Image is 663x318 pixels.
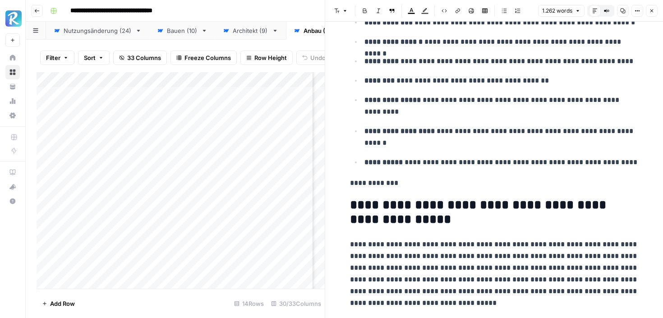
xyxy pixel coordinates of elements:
a: Home [5,51,20,65]
div: Bauen (10) [167,26,198,35]
button: What's new? [5,180,20,194]
span: Undo [310,53,326,62]
a: Architekt (9) [215,22,286,40]
div: 30/33 Columns [267,296,325,311]
span: Filter [46,53,60,62]
a: Settings [5,108,20,123]
span: Row Height [254,53,287,62]
a: Usage [5,94,20,108]
img: Radyant Logo [5,10,22,27]
a: Anbau (11) [286,22,350,40]
button: Add Row [37,296,80,311]
a: Nutzungsänderung (24) [46,22,149,40]
button: Freeze Columns [170,51,237,65]
a: Bauen (10) [149,22,215,40]
span: 1.262 words [542,7,572,15]
div: 14 Rows [230,296,267,311]
div: Nutzungsänderung (24) [64,26,132,35]
a: Browse [5,65,20,79]
span: Freeze Columns [184,53,231,62]
span: 33 Columns [127,53,161,62]
a: AirOps Academy [5,165,20,180]
button: Help + Support [5,194,20,208]
span: Sort [84,53,96,62]
div: Architekt (9) [233,26,268,35]
a: Your Data [5,79,20,94]
button: Row Height [240,51,293,65]
button: Sort [78,51,110,65]
div: What's new? [6,180,19,194]
span: Add Row [50,299,75,308]
button: Undo [296,51,331,65]
button: Workspace: Radyant [5,7,20,30]
button: 33 Columns [113,51,167,65]
button: Filter [40,51,74,65]
button: 1.262 words [538,5,585,17]
div: Anbau (11) [304,26,333,35]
